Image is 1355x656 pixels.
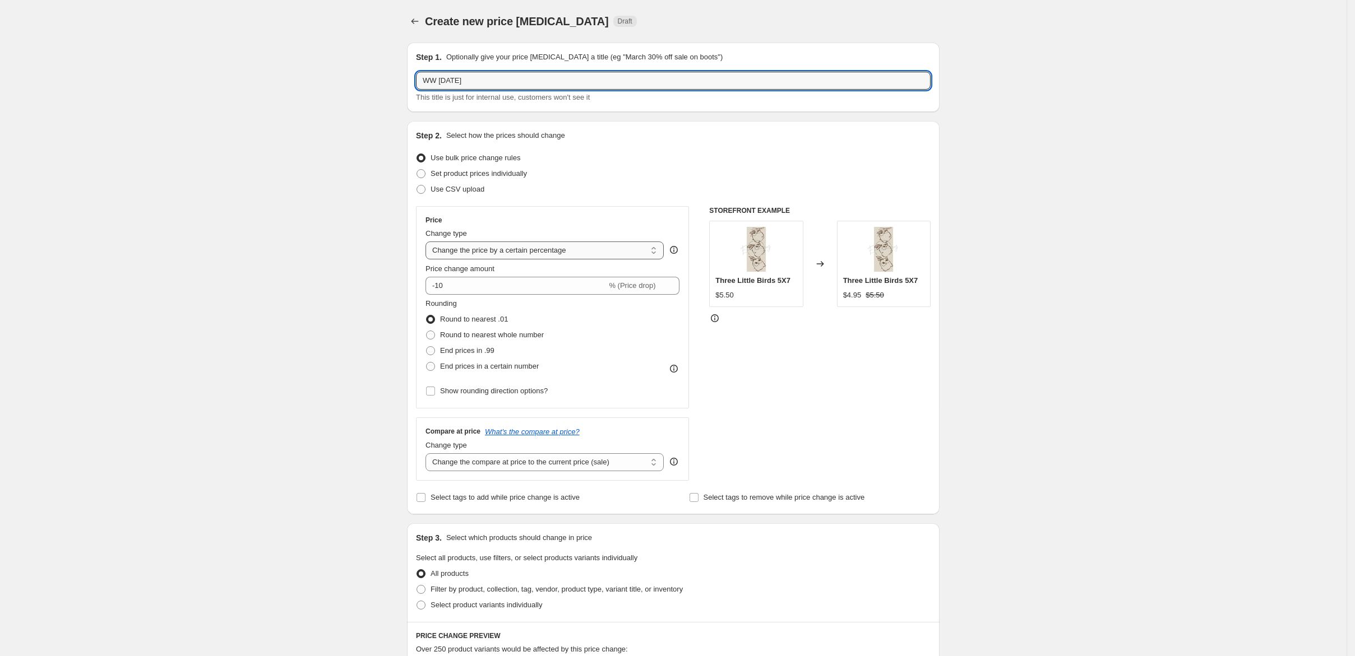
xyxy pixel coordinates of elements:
span: Select tags to remove while price change is active [704,493,865,501]
span: Set product prices individually [431,169,527,178]
span: Select all products, use filters, or select products variants individually [416,553,637,562]
span: Use bulk price change rules [431,153,520,162]
img: three-little-birds-5x7-197_80x.webp [734,227,779,272]
div: help [668,456,679,467]
span: This title is just for internal use, customers won't see it [416,93,590,101]
p: Select which products should change in price [446,532,592,543]
input: 30% off holiday sale [416,72,931,90]
button: What's the compare at price? [485,427,580,436]
h3: Compare at price [426,427,480,436]
span: End prices in .99 [440,346,494,355]
div: help [668,244,679,255]
span: % (Price drop) [609,281,655,290]
span: Select tags to add while price change is active [431,493,580,501]
span: Round to nearest .01 [440,315,508,323]
img: three-little-birds-5x7-197_80x.webp [861,227,906,272]
button: Price change jobs [407,13,423,29]
span: Rounding [426,299,457,308]
span: Filter by product, collection, tag, vendor, product type, variant title, or inventory [431,585,683,593]
span: Three Little Birds 5X7 [715,276,790,285]
h2: Step 3. [416,532,442,543]
span: Draft [618,17,632,26]
span: Change type [426,441,467,449]
h6: STOREFRONT EXAMPLE [709,206,931,215]
p: Optionally give your price [MEDICAL_DATA] a title (eg "March 30% off sale on boots") [446,52,723,63]
h6: PRICE CHANGE PREVIEW [416,631,931,640]
h3: Price [426,216,442,225]
p: Select how the prices should change [446,130,565,141]
div: $4.95 [843,290,862,301]
h2: Step 1. [416,52,442,63]
span: Use CSV upload [431,185,484,193]
span: Change type [426,229,467,238]
span: All products [431,569,469,578]
span: Create new price [MEDICAL_DATA] [425,15,609,27]
span: End prices in a certain number [440,362,539,370]
span: Over 250 product variants would be affected by this price change: [416,645,628,653]
strike: $5.50 [866,290,884,301]
span: Select product variants individually [431,601,542,609]
h2: Step 2. [416,130,442,141]
span: Price change amount [426,264,494,273]
span: Three Little Birds 5X7 [843,276,918,285]
input: -15 [426,277,607,295]
span: Show rounding direction options? [440,387,548,395]
div: $5.50 [715,290,734,301]
span: Round to nearest whole number [440,331,544,339]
